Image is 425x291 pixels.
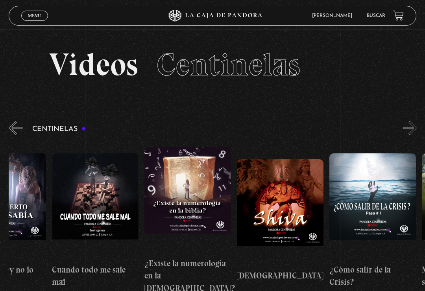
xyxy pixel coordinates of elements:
[49,49,375,80] h2: Videos
[157,46,300,83] span: Centinelas
[308,13,360,18] span: [PERSON_NAME]
[329,263,416,288] h4: ¿Cómo salir de la Crisis?
[403,121,417,135] button: Next
[52,263,139,288] h4: Cuando todo me sale mal
[367,13,385,18] a: Buscar
[32,125,86,133] h3: Centinelas
[9,121,22,135] button: Previous
[237,269,323,282] h4: [DEMOGRAPHIC_DATA]
[393,10,404,21] a: View your shopping cart
[26,20,44,26] span: Cerrar
[28,13,41,18] span: Menu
